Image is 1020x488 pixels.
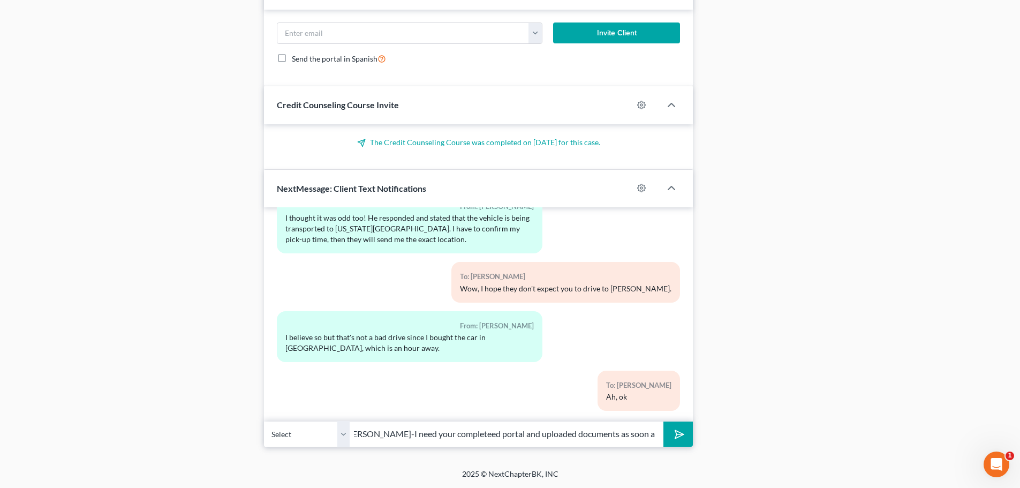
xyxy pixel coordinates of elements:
[277,183,426,193] span: NextMessage: Client Text Notifications
[285,320,533,332] div: From: [PERSON_NAME]
[285,332,533,354] div: I believe so but that's not a bad drive since I bought the car in [GEOGRAPHIC_DATA], which is an ...
[553,22,681,44] button: Invite Client
[205,469,815,488] div: 2025 © NextChapterBK, INC
[460,271,671,283] div: To: [PERSON_NAME]
[460,283,671,294] div: Wow, I hope they don't expect you to drive to [PERSON_NAME].
[277,100,399,110] span: Credit Counseling Course Invite
[285,213,533,245] div: I thought it was odd too! He responded and stated that the vehicle is being transported to [US_ST...
[1006,452,1014,460] span: 1
[277,23,529,43] input: Enter email
[984,452,1009,477] iframe: Intercom live chat
[350,421,663,447] input: Say something...
[606,379,671,392] div: To: [PERSON_NAME]
[277,137,680,148] p: The Credit Counseling Course was completed on [DATE] for this case.
[606,392,671,402] div: Ah, ok
[292,54,377,63] span: Send the portal in Spanish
